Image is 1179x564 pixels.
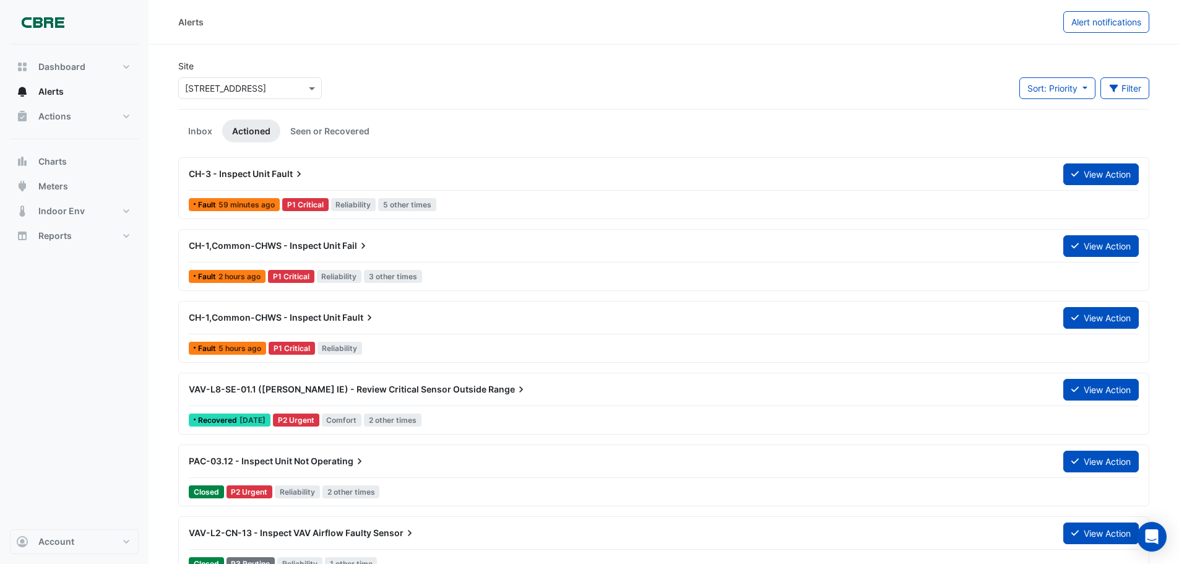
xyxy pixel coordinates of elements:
button: Alerts [10,79,139,104]
span: Closed [189,485,224,498]
a: Inbox [178,119,222,142]
span: Sensor [373,527,416,539]
span: Tue 05-Aug-2025 09:15 AEST [240,415,266,425]
div: P1 Critical [282,198,329,211]
span: Reliability [275,485,320,498]
span: Fault [272,168,305,180]
span: Dashboard [38,61,85,73]
span: Meters [38,180,68,193]
div: Alerts [178,15,204,28]
button: View Action [1063,235,1139,257]
span: Fault [342,311,376,324]
span: 3 other times [364,270,422,283]
span: Reliability [317,270,362,283]
span: Indoor Env [38,205,85,217]
div: P1 Critical [269,342,315,355]
button: View Action [1063,307,1139,329]
button: View Action [1063,451,1139,472]
app-icon: Reports [16,230,28,242]
button: View Action [1063,379,1139,401]
button: Charts [10,149,139,174]
app-icon: Alerts [16,85,28,98]
span: 2 other times [364,414,421,427]
a: Seen or Recovered [280,119,379,142]
span: PAC-03.12 - Inspect Unit Not [189,456,309,466]
span: Comfort [322,414,362,427]
span: Alert notifications [1071,17,1141,27]
span: Fail [342,240,369,252]
button: View Action [1063,523,1139,544]
app-icon: Indoor Env [16,205,28,217]
app-icon: Charts [16,155,28,168]
span: Alerts [38,85,64,98]
button: Sort: Priority [1019,77,1095,99]
span: Fault [198,273,218,280]
button: View Action [1063,163,1139,185]
span: Fault [198,201,218,209]
label: Site [178,59,194,72]
span: Recovered [198,417,240,424]
app-icon: Dashboard [16,61,28,73]
div: P2 Urgent [227,485,273,498]
a: Actioned [222,119,280,142]
span: Range [488,383,527,396]
div: Open Intercom Messenger [1137,522,1167,552]
span: Operating [311,455,366,467]
span: Wed 27-Aug-2025 10:30 AEST [218,344,261,353]
div: P1 Critical [268,270,314,283]
span: Wed 27-Aug-2025 13:21 AEST [218,272,261,281]
app-icon: Actions [16,110,28,123]
span: Wed 27-Aug-2025 14:06 AEST [218,200,275,209]
span: Account [38,536,74,548]
span: Actions [38,110,71,123]
div: P2 Urgent [273,414,319,427]
img: Company Logo [15,10,71,35]
span: VAV-L2-CN-13 - Inspect VAV Airflow Faulty [189,527,371,538]
button: Meters [10,174,139,199]
button: Filter [1100,77,1150,99]
span: CH-1,Common-CHWS - Inspect Unit [189,240,340,251]
button: Dashboard [10,54,139,79]
span: Charts [38,155,67,168]
button: Actions [10,104,139,129]
span: Reliability [317,342,363,355]
button: Indoor Env [10,199,139,223]
span: 5 other times [378,198,436,211]
span: CH-3 - Inspect Unit [189,168,270,179]
span: CH-1,Common-CHWS - Inspect Unit [189,312,340,323]
app-icon: Meters [16,180,28,193]
span: VAV-L8-SE-01.1 ([PERSON_NAME] IE) - Review Critical Sensor Outside [189,384,486,394]
button: Alert notifications [1063,11,1149,33]
span: 2 other times [322,485,380,498]
button: Reports [10,223,139,248]
span: Reliability [331,198,376,211]
span: Sort: Priority [1027,83,1078,93]
button: Account [10,529,139,554]
span: Reports [38,230,72,242]
span: Fault [198,345,218,352]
